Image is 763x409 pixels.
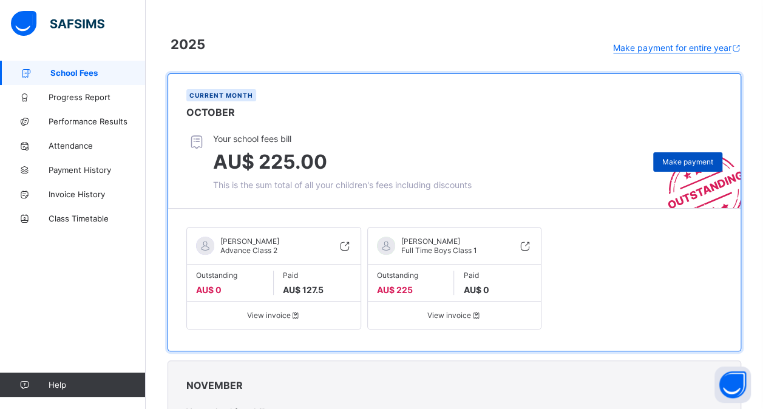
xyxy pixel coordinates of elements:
span: AU$ 225.00 [213,150,327,174]
span: NOVEMBER [186,379,243,391]
span: 2025 [171,36,205,52]
span: Full Time Boys Class 1 [401,246,477,255]
span: View invoice [196,311,351,320]
span: View invoice [377,311,532,320]
button: Open asap [714,367,751,403]
span: Invoice History [49,189,146,199]
span: AU$ 127.5 [283,285,324,295]
span: [PERSON_NAME] [220,237,279,246]
span: Help [49,380,145,390]
span: AU$ 225 [377,285,413,295]
span: This is the sum total of all your children's fees including discounts [213,180,472,190]
span: Paid [463,271,532,280]
span: Attendance [49,141,146,150]
span: Your school fees bill [213,134,472,144]
span: Outstanding [196,271,264,280]
span: Payment History [49,165,146,175]
span: Progress Report [49,92,146,102]
img: safsims [11,11,104,36]
span: Paid [283,271,351,280]
span: Make payment [662,157,713,166]
span: OCTOBER [186,106,235,118]
span: Performance Results [49,117,146,126]
img: outstanding-stamp.3c148f88c3ebafa6da95868fa43343a1.svg [653,139,741,208]
span: School Fees [50,68,146,78]
span: [PERSON_NAME] [401,237,477,246]
span: Outstanding [377,271,445,280]
span: Advance Class 2 [220,246,277,255]
span: Current Month [189,92,253,99]
span: Make payment for entire year [613,42,731,53]
span: AU$ 0 [196,285,222,295]
span: AU$ 0 [463,285,489,295]
span: Class Timetable [49,214,146,223]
